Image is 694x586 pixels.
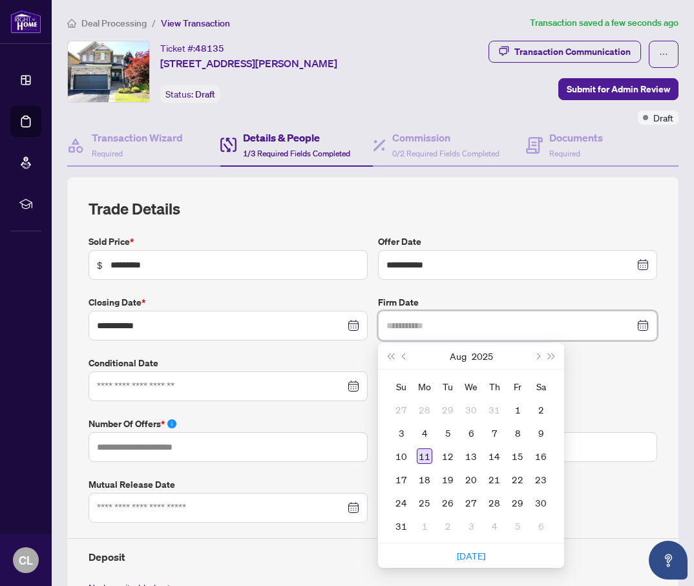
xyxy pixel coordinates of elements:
td: 2025-07-28 [413,398,436,421]
td: 2025-07-31 [483,398,506,421]
td: 2025-08-21 [483,468,506,491]
div: 20 [463,472,479,487]
span: close-circle [640,260,649,269]
div: 2 [533,402,549,417]
span: Draft [195,89,215,100]
div: Status: [160,85,220,103]
div: 29 [510,495,525,510]
td: 2025-08-27 [459,491,483,514]
div: 15 [510,448,525,464]
div: 22 [510,472,525,487]
th: Su [390,375,413,398]
div: 29 [440,402,456,417]
span: 48135 [195,43,224,54]
div: 4 [487,518,502,534]
span: [STREET_ADDRESS][PERSON_NAME] [160,56,337,71]
td: 2025-08-08 [506,421,529,445]
h4: Documents [549,130,603,145]
td: 2025-08-17 [390,468,413,491]
td: 2025-08-04 [413,421,436,445]
div: 24 [394,495,409,510]
td: 2025-09-06 [529,514,552,538]
span: Deal Processing [81,17,147,29]
h2: Trade Details [89,198,657,219]
td: 2025-09-03 [459,514,483,538]
label: Number of offers [89,417,368,431]
div: 17 [394,472,409,487]
h4: Details & People [243,130,350,145]
span: Draft [653,110,673,125]
div: 14 [487,448,502,464]
td: 2025-08-02 [529,398,552,421]
div: 28 [417,402,432,417]
td: 2025-07-27 [390,398,413,421]
td: 2025-08-15 [506,445,529,468]
label: Sold Price [89,235,368,249]
div: 10 [394,448,409,464]
button: Choose a month [450,343,467,369]
td: 2025-09-02 [436,514,459,538]
div: 27 [394,402,409,417]
td: 2025-09-04 [483,514,506,538]
th: Th [483,375,506,398]
th: We [459,375,483,398]
label: Closing Date [89,295,368,309]
div: 27 [463,495,479,510]
td: 2025-08-22 [506,468,529,491]
div: 31 [487,402,502,417]
span: close-circle [640,321,649,330]
span: home [67,19,76,28]
article: Transaction saved a few seconds ago [530,16,678,30]
td: 2025-08-06 [459,421,483,445]
td: 2025-08-12 [436,445,459,468]
td: 2025-08-01 [506,398,529,421]
td: 2025-08-19 [436,468,459,491]
div: 30 [533,495,549,510]
th: Mo [413,375,436,398]
div: 3 [394,425,409,441]
th: Sa [529,375,552,398]
td: 2025-08-30 [529,491,552,514]
span: View Transaction [161,17,230,29]
div: 13 [463,448,479,464]
td: 2025-08-07 [483,421,506,445]
td: 2025-08-13 [459,445,483,468]
span: close-circle [350,321,359,330]
button: Open asap [649,541,688,580]
h4: Transaction Wizard [92,130,183,145]
div: 5 [510,518,525,534]
div: 4 [417,425,432,441]
img: logo [10,10,41,34]
td: 2025-08-20 [459,468,483,491]
span: info-circle [167,419,176,428]
div: 23 [533,472,549,487]
td: 2025-08-05 [436,421,459,445]
td: 2025-08-24 [390,491,413,514]
td: 2025-08-28 [483,491,506,514]
td: 2025-09-01 [413,514,436,538]
label: Mutual Release Date [89,477,368,492]
td: 2025-08-26 [436,491,459,514]
div: Ticket #: [160,41,224,56]
th: Tu [436,375,459,398]
button: Transaction Communication [489,41,641,63]
td: 2025-08-18 [413,468,436,491]
td: 2025-08-29 [506,491,529,514]
div: 25 [417,495,432,510]
div: 5 [440,425,456,441]
div: 19 [440,472,456,487]
span: Required [549,149,580,158]
div: 2 [440,518,456,534]
button: Next month (PageDown) [530,343,544,369]
td: 2025-08-03 [390,421,413,445]
div: 16 [533,448,549,464]
td: 2025-08-10 [390,445,413,468]
td: 2025-08-14 [483,445,506,468]
h4: Commission [392,130,499,145]
div: 12 [440,448,456,464]
div: 1 [417,518,432,534]
span: 0/2 Required Fields Completed [392,149,499,158]
span: $ [97,258,103,272]
h4: Deposit [89,549,657,565]
td: 2025-07-30 [459,398,483,421]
